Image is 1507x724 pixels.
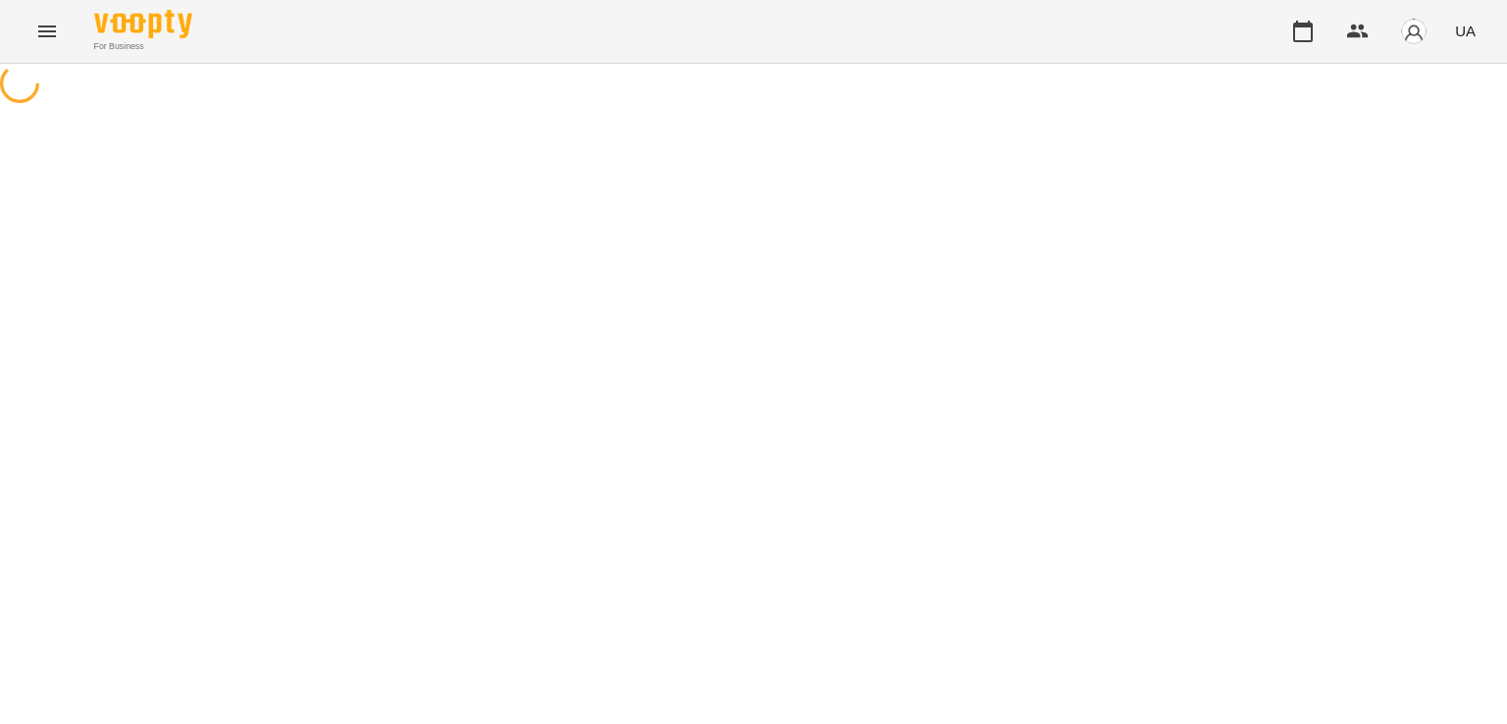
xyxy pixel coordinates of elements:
[94,40,192,53] span: For Business
[1455,21,1476,41] span: UA
[1447,13,1483,49] button: UA
[94,10,192,38] img: Voopty Logo
[1400,18,1428,45] img: avatar_s.png
[24,8,71,55] button: Menu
